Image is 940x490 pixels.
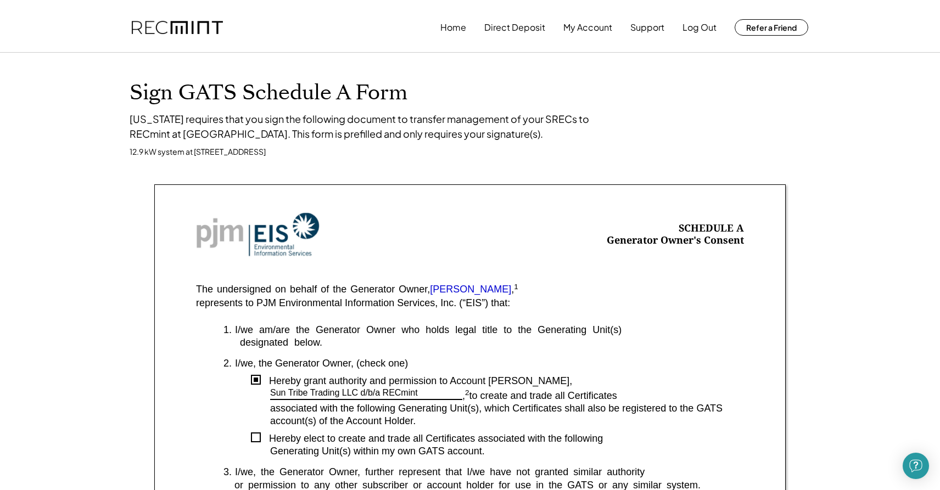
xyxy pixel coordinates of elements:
div: I/we, the Generator Owner, further represent that I/we have not granted similar authority [235,466,744,478]
div: I/we, the Generator Owner, (check one) [235,357,744,370]
div: Open Intercom Messenger [903,453,929,479]
button: Refer a Friend [735,19,808,36]
div: [US_STATE] requires that you sign the following document to transfer management of your SRECs to ... [130,111,624,141]
img: recmint-logotype%403x.png [132,21,223,35]
button: Support [630,16,664,38]
font: [PERSON_NAME] [430,284,511,295]
div: associated with the following Generating Unit(s), which Certificates shall also be registered to ... [270,402,744,428]
h1: Sign GATS Schedule A Form [130,80,810,106]
button: Home [440,16,466,38]
div: I/we am/are the Generator Owner who holds legal title to the Generating Unit(s) [235,324,744,336]
div: Hereby elect to create and trade all Certificates associated with the following [261,432,744,445]
div: designated below. [223,336,744,349]
button: My Account [563,16,612,38]
sup: 2 [465,388,469,397]
div: Sun Tribe Trading LLC d/b/a RECmint [270,387,418,399]
div: to create and trade all Certificates [469,390,744,402]
div: The undersigned on behalf of the Generator Owner, , [196,284,518,295]
sup: 1 [514,283,518,291]
div: Hereby grant authority and permission to Account [PERSON_NAME], [261,375,744,387]
div: SCHEDULE A Generator Owner's Consent [607,222,744,247]
div: represents to PJM Environmental Information Services, Inc. (“EIS”) that: [196,297,510,309]
div: 12.9 kW system at [STREET_ADDRESS] [130,147,266,157]
div: Generating Unit(s) within my own GATS account. [270,445,744,458]
div: 3. [223,466,232,478]
button: Log Out [682,16,717,38]
div: 2. [223,357,232,370]
div: 1. [223,324,232,336]
button: Direct Deposit [484,16,545,38]
img: Screenshot%202023-10-20%20at%209.53.17%20AM.png [196,212,320,257]
div: , [462,390,469,402]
